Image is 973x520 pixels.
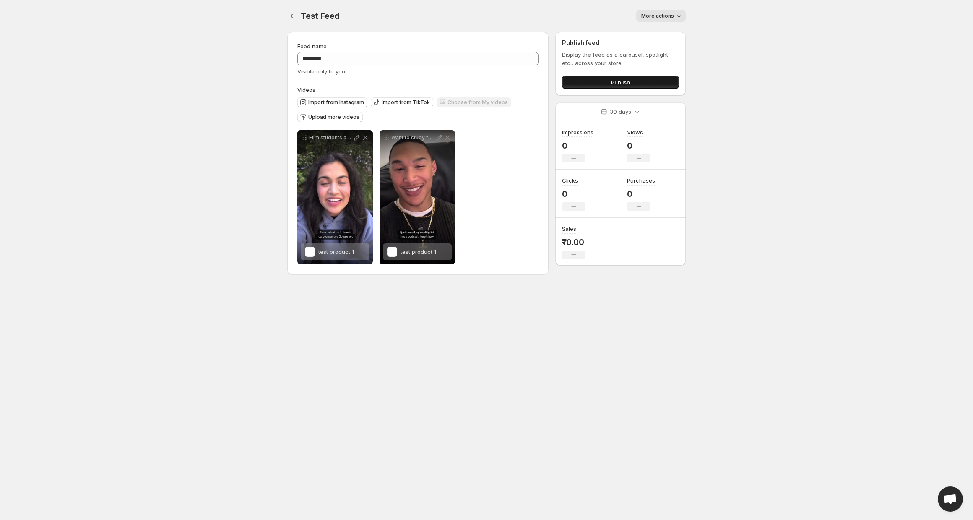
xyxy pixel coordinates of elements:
[627,141,650,151] p: 0
[301,11,340,21] span: Test Feed
[297,112,363,122] button: Upload more videos
[401,248,436,255] span: test product 1
[297,86,315,93] span: Videos
[297,68,346,75] span: Visible only to you.
[636,10,686,22] button: More actions
[297,43,327,50] span: Feed name
[627,189,655,199] p: 0
[627,176,655,185] h3: Purchases
[641,13,674,19] span: More actions
[309,134,353,141] p: Film students and video creators heres how you can use Gemini to plan your vision and hone your c...
[938,486,963,512] div: Open chat
[380,130,455,264] div: Want to study for class wherever you are Try turning your class notes into a podcast with [PERSON...
[562,76,679,89] button: Publish
[562,128,593,136] h3: Impressions
[611,78,630,86] span: Publish
[297,97,367,107] button: Import from Instagram
[562,189,585,199] p: 0
[610,107,631,116] p: 30 days
[382,99,430,106] span: Import from TikTok
[562,50,679,67] p: Display the feed as a carousel, spotlight, etc., across your store.
[562,39,679,47] h2: Publish feed
[562,237,585,247] p: ₹0.00
[308,99,364,106] span: Import from Instagram
[318,248,354,255] span: test product 1
[627,128,643,136] h3: Views
[391,134,435,141] p: Want to study for class wherever you are Try turning your class notes into a podcast with [PERSON...
[371,97,433,107] button: Import from TikTok
[562,141,593,151] p: 0
[562,225,576,233] h3: Sales
[562,176,578,185] h3: Clicks
[297,130,373,264] div: Film students and video creators heres how you can use Gemini to plan your vision and hone your c...
[308,114,359,120] span: Upload more videos
[287,10,299,22] button: Settings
